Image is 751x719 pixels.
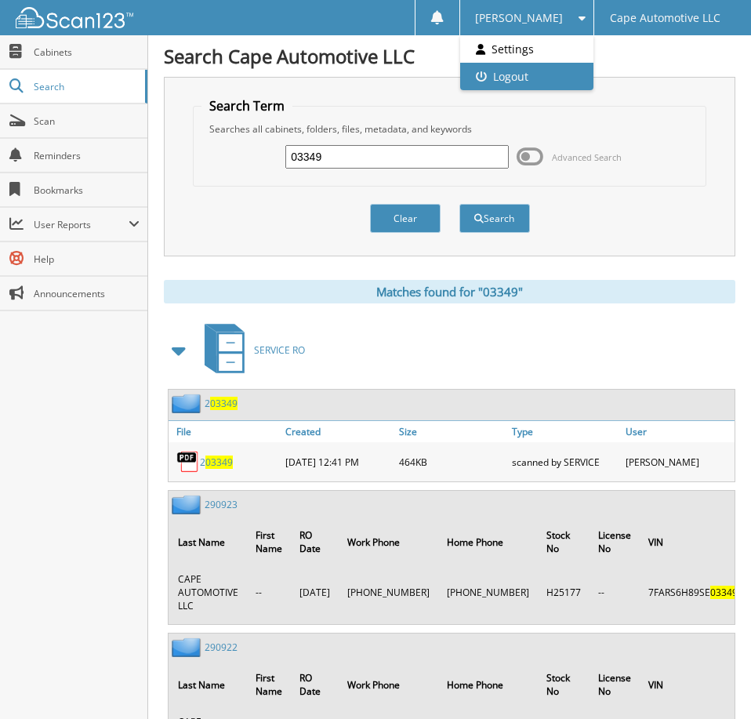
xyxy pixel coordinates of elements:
[195,319,305,381] a: SERVICE RO
[673,644,751,719] iframe: Chat Widget
[281,421,394,442] a: Created
[460,63,593,90] a: Logout
[170,566,246,619] td: CAPE AUTOMOTIVE LLC
[539,566,589,619] td: H25177
[248,662,290,707] th: First Name
[590,662,639,707] th: License No
[34,252,140,266] span: Help
[170,519,246,565] th: Last Name
[34,218,129,231] span: User Reports
[710,586,738,599] span: 03349
[622,421,735,442] a: User
[210,397,238,410] span: 03349
[248,519,290,565] th: First Name
[439,519,537,565] th: Home Phone
[610,13,720,23] span: Cape Automotive LLC
[248,566,290,619] td: --
[439,566,537,619] td: [PHONE_NUMBER]
[254,343,305,357] span: SERVICE RO
[590,519,639,565] th: License No
[176,450,200,474] img: PDF.png
[539,662,589,707] th: Stock No
[205,456,233,469] span: 03349
[16,7,133,28] img: scan123-logo-white.svg
[34,183,140,197] span: Bookmarks
[172,637,205,657] img: folder2.png
[169,421,281,442] a: File
[552,151,622,163] span: Advanced Search
[172,394,205,413] img: folder2.png
[201,97,292,114] legend: Search Term
[164,280,735,303] div: Matches found for "03349"
[640,566,751,619] td: 7FARS6H89SE 0
[439,662,537,707] th: Home Phone
[339,662,437,707] th: Work Phone
[395,446,508,478] div: 464KB
[200,456,233,469] a: 203349
[640,662,751,707] th: VIN
[164,43,735,69] h1: Search Cape Automotive LLC
[205,397,238,410] a: 203349
[539,519,589,565] th: Stock No
[339,519,437,565] th: Work Phone
[172,495,205,514] img: folder2.png
[34,114,140,128] span: Scan
[281,446,394,478] div: [DATE] 12:41 PM
[339,566,437,619] td: [PHONE_NUMBER]
[475,13,563,23] span: [PERSON_NAME]
[205,498,238,511] a: 290923
[459,204,530,233] button: Search
[34,45,140,59] span: Cabinets
[201,122,697,136] div: Searches all cabinets, folders, files, metadata, and keywords
[34,80,137,93] span: Search
[508,421,621,442] a: Type
[205,641,238,654] a: 290922
[370,204,441,233] button: Clear
[395,421,508,442] a: Size
[292,566,338,619] td: [DATE]
[460,35,593,63] a: Settings
[292,662,338,707] th: RO Date
[508,446,621,478] div: scanned by SERVICE
[622,446,735,478] div: [PERSON_NAME]
[590,566,639,619] td: --
[292,519,338,565] th: RO Date
[34,149,140,162] span: Reminders
[170,662,246,707] th: Last Name
[640,519,751,565] th: VIN
[34,287,140,300] span: Announcements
